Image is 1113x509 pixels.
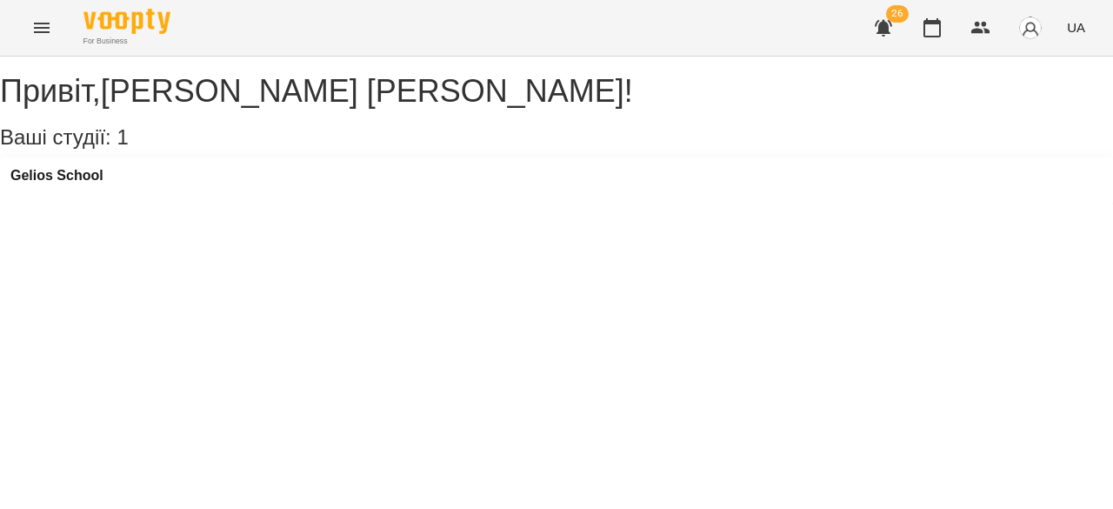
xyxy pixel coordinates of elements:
a: Gelios School [10,168,103,184]
button: UA [1060,11,1092,44]
span: For Business [83,36,170,47]
button: Menu [21,7,63,49]
img: avatar_s.png [1018,16,1043,40]
span: 26 [886,5,909,23]
img: Voopty Logo [83,9,170,34]
span: UA [1067,18,1085,37]
span: 1 [117,125,128,149]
